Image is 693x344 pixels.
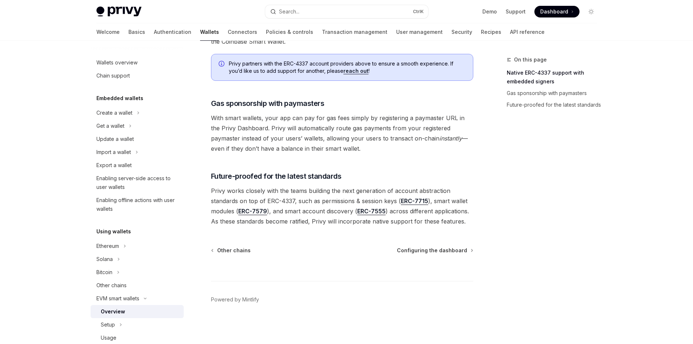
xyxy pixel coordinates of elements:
div: Search... [279,7,299,16]
a: Powered by Mintlify [211,296,259,303]
button: Open search [265,5,428,18]
span: Privy works closely with the teams building the next generation of account abstraction standards ... [211,186,473,226]
button: Toggle Create a wallet section [91,106,184,119]
a: Basics [128,23,145,41]
a: Export a wallet [91,159,184,172]
button: Toggle Bitcoin section [91,266,184,279]
a: Security [451,23,472,41]
div: EVM smart wallets [96,294,139,303]
div: Other chains [96,281,127,290]
div: Bitcoin [96,268,112,277]
span: Future-proofed for the latest standards [211,171,342,181]
div: Chain support [96,71,130,80]
span: Configuring the dashboard [397,247,467,254]
a: Configuring the dashboard [397,247,473,254]
span: Gas sponsorship with paymasters [211,98,324,108]
a: Demo [482,8,497,15]
span: Dashboard [540,8,568,15]
a: ERC-7579 [238,207,267,215]
a: Other chains [91,279,184,292]
a: Dashboard [534,6,580,17]
button: Toggle Import a wallet section [91,146,184,159]
div: Enabling offline actions with user wallets [96,196,179,213]
h5: Using wallets [96,227,131,236]
a: Recipes [481,23,501,41]
a: ERC-7555 [357,207,386,215]
div: Setup [101,320,115,329]
a: Overview [91,305,184,318]
a: Connectors [228,23,257,41]
div: Overview [101,307,125,316]
div: Usage [101,333,116,342]
button: Toggle Setup section [91,318,184,331]
a: ERC-7715 [401,197,428,205]
a: Enabling server-side access to user wallets [91,172,184,194]
a: Welcome [96,23,120,41]
a: Enabling offline actions with user wallets [91,194,184,216]
span: Ctrl K [413,9,424,15]
div: Ethereum [96,242,119,250]
a: Chain support [91,69,184,82]
span: Other chains [217,247,251,254]
a: Authentication [154,23,191,41]
div: Wallets overview [96,58,138,67]
button: Toggle EVM smart wallets section [91,292,184,305]
img: light logo [96,7,142,17]
a: reach out [343,68,369,74]
a: Other chains [212,247,251,254]
button: Toggle Solana section [91,253,184,266]
a: Support [506,8,526,15]
span: With smart wallets, your app can pay for gas fees simply by registering a paymaster URL in the Pr... [211,113,473,154]
div: Create a wallet [96,108,132,117]
div: Import a wallet [96,148,131,157]
em: instantly [439,135,462,142]
span: Privy partners with the ERC-4337 account providers above to ensure a smooth experience. If you’d ... [229,60,466,75]
div: Update a wallet [96,135,134,143]
a: Transaction management [322,23,387,41]
div: Enabling server-side access to user wallets [96,174,179,191]
a: Update a wallet [91,133,184,146]
a: Future-proofed for the latest standards [507,99,603,111]
a: Policies & controls [266,23,313,41]
button: Toggle Get a wallet section [91,119,184,133]
svg: Info [219,61,226,68]
span: On this page [514,55,547,64]
a: Gas sponsorship with paymasters [507,87,603,99]
div: Export a wallet [96,161,132,170]
h5: Embedded wallets [96,94,143,103]
a: Native ERC-4337 support with embedded signers [507,67,603,87]
button: Toggle Ethereum section [91,240,184,253]
div: Solana [96,255,113,264]
button: Toggle dark mode [585,6,597,17]
a: User management [396,23,443,41]
a: Wallets [200,23,219,41]
div: Get a wallet [96,122,124,130]
a: Wallets overview [91,56,184,69]
a: API reference [510,23,545,41]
